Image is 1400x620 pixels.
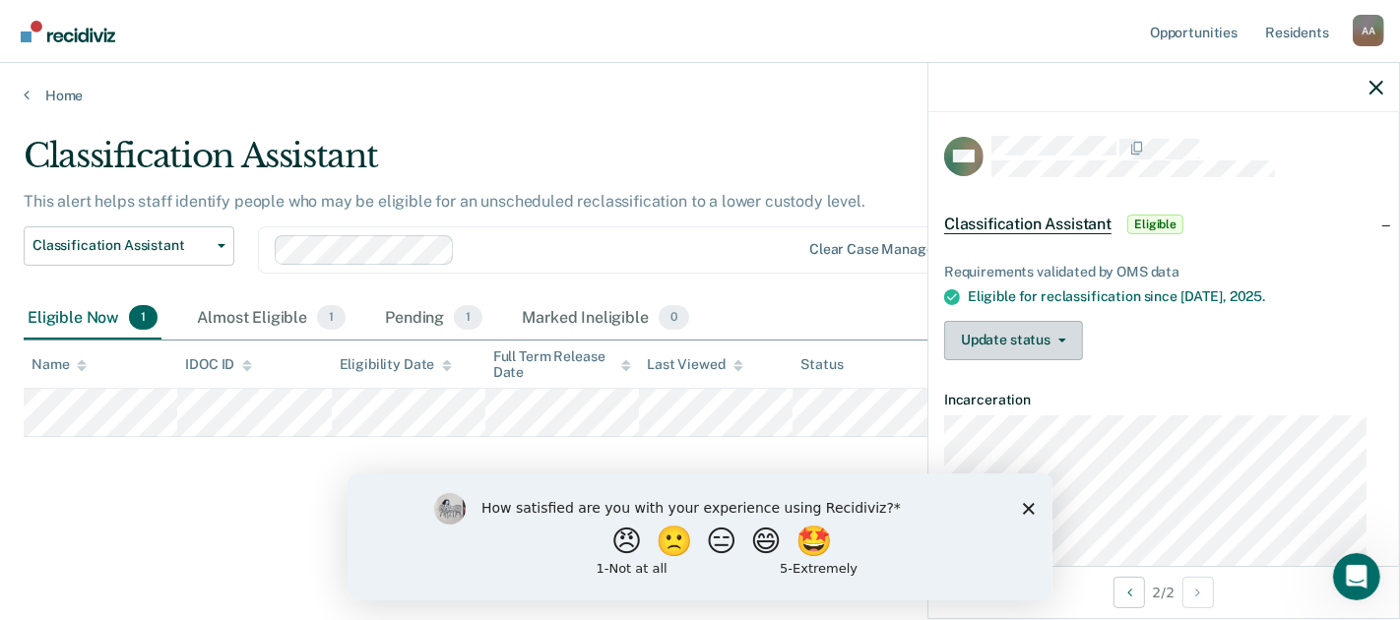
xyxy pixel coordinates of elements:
button: Next Opportunity [1182,577,1214,608]
span: Eligible [1127,215,1183,234]
dt: Incarceration [944,392,1383,408]
div: Classification Assistant [24,136,1074,192]
a: Home [24,87,1376,104]
div: Eligibility Date [340,356,453,373]
button: Update status [944,321,1083,360]
div: Eligible for reclassification since [DATE], [968,288,1383,305]
div: Pending [381,297,486,341]
span: 1 [454,305,482,331]
span: 0 [659,305,689,331]
button: Profile dropdown button [1353,15,1384,46]
div: Requirements validated by OMS data [944,264,1383,280]
div: Classification AssistantEligible [928,193,1399,256]
span: 1 [129,305,158,331]
div: IDOC ID [185,356,252,373]
div: Full Term Release Date [493,348,631,382]
button: Previous Opportunity [1114,577,1145,608]
img: Recidiviz [21,21,115,42]
div: Marked Ineligible [518,297,693,341]
iframe: Intercom live chat [1333,553,1380,600]
p: This alert helps staff identify people who may be eligible for an unscheduled reclassification to... [24,192,865,211]
div: Status [800,356,843,373]
div: A A [1353,15,1384,46]
span: Classification Assistant [32,237,210,254]
div: Clear case managers [809,241,946,258]
iframe: Survey by Kim from Recidiviz [348,473,1052,600]
span: Classification Assistant [944,215,1112,234]
div: Last Viewed [647,356,742,373]
div: Almost Eligible [193,297,350,341]
div: Eligible Now [24,297,161,341]
div: 2 / 2 [928,566,1399,618]
div: Name [32,356,87,373]
span: 1 [317,305,346,331]
span: 2025. [1230,288,1265,304]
